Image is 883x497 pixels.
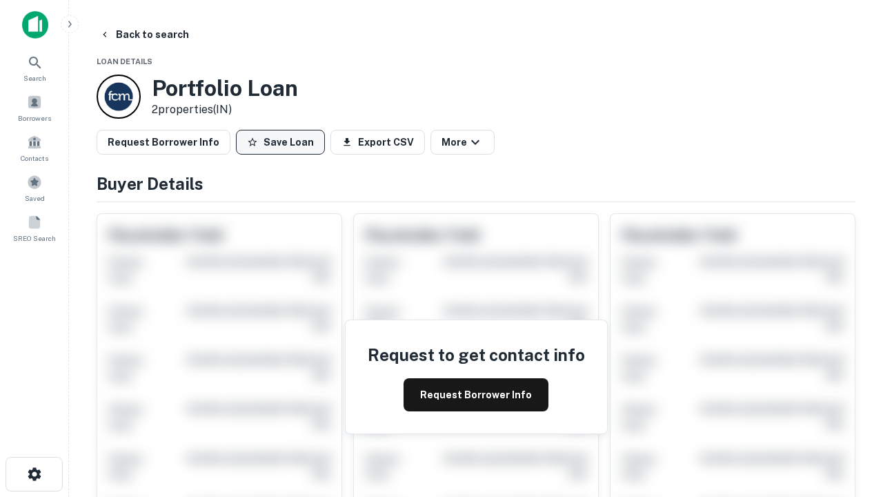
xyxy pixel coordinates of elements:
[4,169,65,206] a: Saved
[404,378,548,411] button: Request Borrower Info
[97,130,230,155] button: Request Borrower Info
[430,130,495,155] button: More
[152,101,298,118] p: 2 properties (IN)
[814,387,883,453] iframe: Chat Widget
[25,193,45,204] span: Saved
[330,130,425,155] button: Export CSV
[4,49,65,86] a: Search
[23,72,46,84] span: Search
[22,11,48,39] img: capitalize-icon.png
[4,89,65,126] a: Borrowers
[13,233,56,244] span: SREO Search
[368,342,585,367] h4: Request to get contact info
[94,22,195,47] button: Back to search
[97,171,855,196] h4: Buyer Details
[4,209,65,246] a: SREO Search
[97,57,152,66] span: Loan Details
[21,153,48,164] span: Contacts
[152,75,298,101] h3: Portfolio Loan
[236,130,325,155] button: Save Loan
[18,113,51,124] span: Borrowers
[4,129,65,166] a: Contacts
